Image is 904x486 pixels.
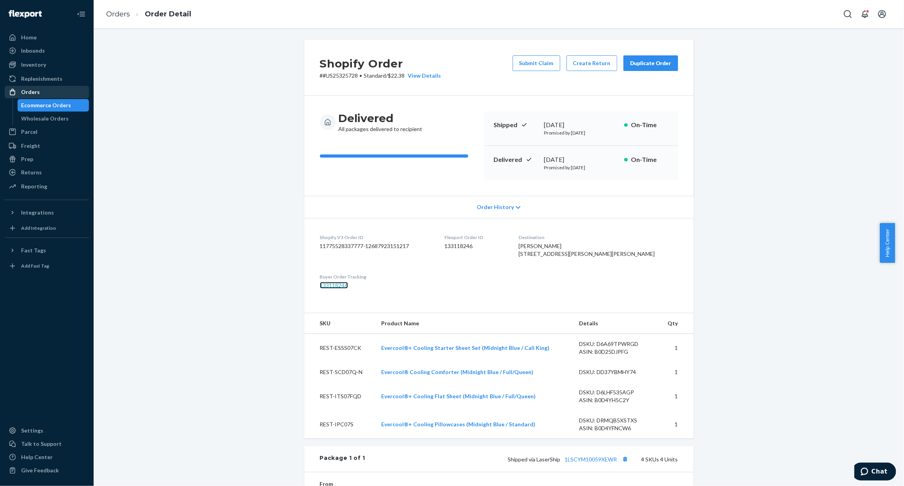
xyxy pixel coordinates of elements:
[21,61,46,69] div: Inventory
[304,382,375,410] td: REST-ITS07FQD
[5,206,89,219] button: Integrations
[5,166,89,179] a: Returns
[659,334,694,362] td: 1
[21,34,37,41] div: Home
[100,3,197,26] ol: breadcrumbs
[630,59,671,67] div: Duplicate Order
[544,129,618,136] p: Promised by [DATE]
[659,410,694,438] td: 1
[9,10,42,18] img: Flexport logo
[874,6,890,22] button: Open account menu
[365,454,678,464] div: 4 SKUs 4 Units
[381,393,536,399] a: Evercool®+ Cooling Flat Sheet (Midnight Blue / Full/Queen)
[477,203,514,211] span: Order History
[579,424,652,432] div: ASIN: B0D4YFNCW6
[579,417,652,424] div: DSKU: DRMQB5XSTXS
[544,164,618,171] p: Promised by [DATE]
[320,72,441,80] p: # #US25325728 / $22.38
[5,86,89,98] a: Orders
[567,55,617,71] button: Create Return
[5,180,89,193] a: Reporting
[320,273,432,280] dt: Buyer Order Tracking
[21,263,49,269] div: Add Fast Tag
[880,223,895,263] button: Help Center
[5,222,89,234] a: Add Integration
[375,313,573,334] th: Product Name
[320,242,432,250] dd: 11775528337777-12687923151217
[565,456,617,463] a: 1LSCYM10059XEWR
[381,344,549,351] a: Evercool®+ Cooling Starter Sheet Set (Midnight Blue / Cali King)
[21,101,71,109] div: Ecommerce Orders
[5,73,89,85] a: Replenishments
[21,47,45,55] div: Inbounds
[544,121,618,129] div: [DATE]
[5,464,89,477] button: Give Feedback
[631,121,669,129] p: On-Time
[21,115,69,122] div: Wholesale Orders
[854,463,896,482] iframe: Opens a widget where you can chat to one of our agents
[339,111,423,133] div: All packages delivered to recipient
[304,334,375,362] td: REST-ESSS07CK
[73,6,89,22] button: Close Navigation
[444,242,506,250] dd: 133118246
[320,282,348,289] a: 133118246
[5,153,89,165] a: Prep
[381,421,535,427] a: Evercool®+ Cooling Pillowcases (Midnight Blue / Standard)
[508,456,630,463] span: Shipped via LaserShip
[573,313,659,334] th: Details
[145,10,191,18] a: Order Detail
[623,55,678,71] button: Duplicate Order
[21,209,54,216] div: Integrations
[21,155,33,163] div: Prep
[5,260,89,272] a: Add Fast Tag
[5,438,89,450] button: Talk to Support
[304,313,375,334] th: SKU
[364,72,386,79] span: Standard
[21,466,59,474] div: Give Feedback
[304,410,375,438] td: REST-IPC07S
[579,348,652,356] div: ASIN: B0D25DJPFG
[659,382,694,410] td: 1
[339,111,423,125] h3: Delivered
[18,99,89,112] a: Ecommerce Orders
[320,454,366,464] div: Package 1 of 1
[18,112,89,125] a: Wholesale Orders
[5,44,89,57] a: Inbounds
[579,368,652,376] div: DSKU: DD37YBMHY74
[21,247,46,254] div: Fast Tags
[21,142,40,150] div: Freight
[21,128,37,136] div: Parcel
[5,424,89,437] a: Settings
[405,72,441,80] button: View Details
[360,72,362,79] span: •
[5,244,89,257] button: Fast Tags
[5,31,89,44] a: Home
[21,427,43,435] div: Settings
[106,10,130,18] a: Orders
[21,183,47,190] div: Reporting
[513,55,560,71] button: Submit Claim
[620,454,630,464] button: Copy tracking number
[21,225,56,231] div: Add Integration
[320,55,441,72] h2: Shopify Order
[21,440,62,448] div: Talk to Support
[21,169,42,176] div: Returns
[320,234,432,241] dt: Shopify V3 Order ID
[579,388,652,396] div: DSKU: D6LHF535AGP
[21,453,53,461] div: Help Center
[5,140,89,152] a: Freight
[21,75,62,83] div: Replenishments
[579,340,652,348] div: DSKU: D6A69TPWRGD
[659,362,694,382] td: 1
[381,369,533,375] a: Evercool® Cooling Comforter (Midnight Blue / Full/Queen)
[579,396,652,404] div: ASIN: B0D4YH5C2Y
[5,451,89,463] a: Help Center
[659,313,694,334] th: Qty
[544,155,618,164] div: [DATE]
[519,234,678,241] dt: Destination
[519,243,655,257] span: [PERSON_NAME] [STREET_ADDRESS][PERSON_NAME][PERSON_NAME]
[444,234,506,241] dt: Flexport Order ID
[857,6,873,22] button: Open notifications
